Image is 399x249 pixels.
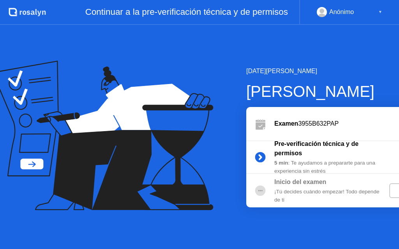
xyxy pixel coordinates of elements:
b: Examen [274,120,298,127]
div: : Te ayudamos a prepararte para una experiencia sin estrés [274,159,387,175]
b: Inicio del examen [274,179,326,185]
div: ¡Tú decides cuándo empezar! Todo depende de ti [274,188,387,204]
b: 5 min [274,160,288,166]
b: Pre-verificación técnica y de permisos [274,140,358,156]
div: ▼ [378,7,382,17]
div: Anónimo [329,7,354,17]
